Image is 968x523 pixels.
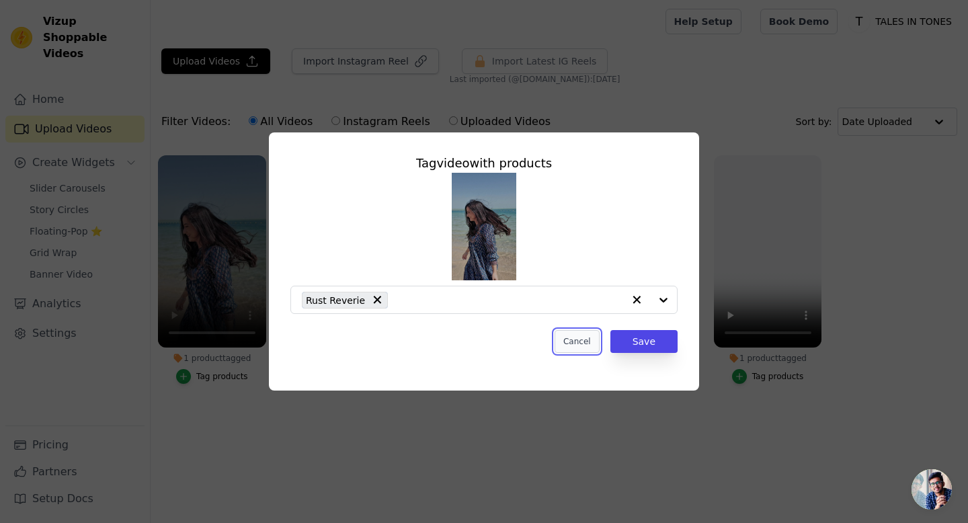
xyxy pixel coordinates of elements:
span: Rust Reverie [306,292,365,308]
img: reel-preview-3b6bc2-de.myshopify.com-3593996573419266603_62403340448.jpeg [452,173,516,280]
div: Tag video with products [290,154,678,173]
div: Open chat [912,469,952,510]
button: Cancel [555,330,600,353]
button: Save [610,330,678,353]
